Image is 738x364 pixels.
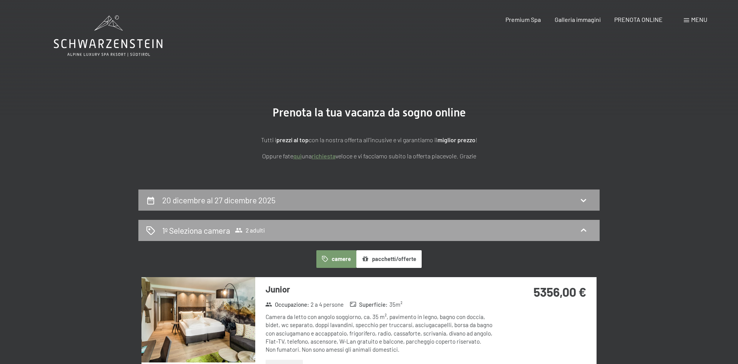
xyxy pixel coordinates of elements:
[350,301,388,309] strong: Superficie :
[266,313,494,354] div: Camera da letto con angolo soggiorno, ca. 35 m², pavimento in legno, bagno con doccia, bidet, wc ...
[316,250,356,268] button: camere
[177,135,561,145] p: Tutti i con la nostra offerta all'incusive e vi garantiamo il !
[312,152,336,160] a: richiesta
[235,226,265,234] span: 2 adulti
[141,277,255,362] img: mss_renderimg.php
[555,16,601,23] a: Galleria immagini
[265,301,309,309] strong: Occupazione :
[505,16,541,23] a: Premium Spa
[162,195,276,205] h2: 20 dicembre al 27 dicembre 2025
[276,136,309,143] strong: prezzi al top
[162,225,230,236] h2: 1º Seleziona camera
[266,283,494,295] h3: Junior
[691,16,707,23] span: Menu
[614,16,663,23] a: PRENOTA ONLINE
[293,152,302,160] a: quì
[177,151,561,161] p: Oppure fate una veloce e vi facciamo subito la offerta piacevole. Grazie
[273,106,466,119] span: Prenota la tua vacanza da sogno online
[437,136,475,143] strong: miglior prezzo
[356,250,422,268] button: pacchetti/offerte
[311,301,344,309] span: 2 a 4 persone
[534,284,586,299] strong: 5356,00 €
[389,301,402,309] span: 35 m²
